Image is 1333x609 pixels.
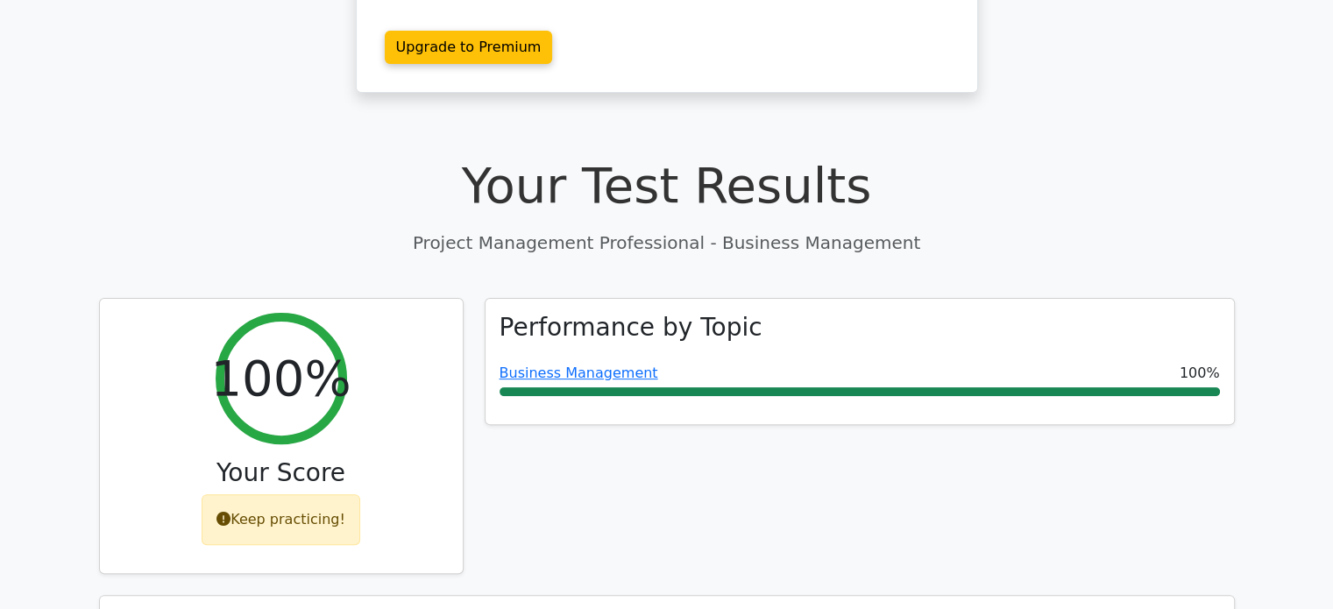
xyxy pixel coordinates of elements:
h3: Performance by Topic [500,313,762,343]
h3: Your Score [114,458,449,488]
div: Keep practicing! [202,494,360,545]
p: Project Management Professional - Business Management [99,230,1235,256]
h1: Your Test Results [99,156,1235,215]
h2: 100% [210,349,351,407]
a: Upgrade to Premium [385,31,553,64]
a: Business Management [500,365,658,381]
span: 100% [1180,363,1220,384]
